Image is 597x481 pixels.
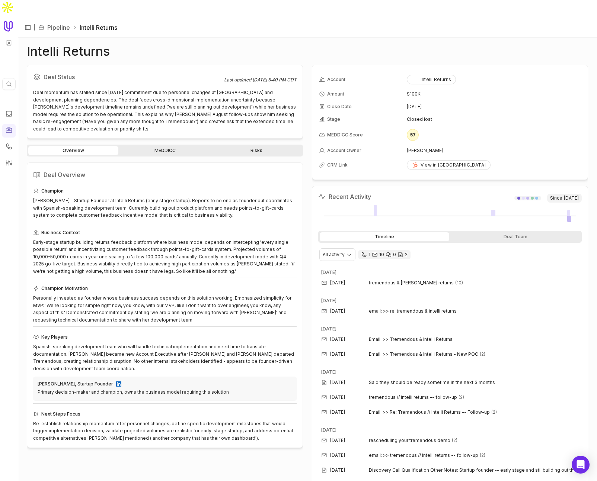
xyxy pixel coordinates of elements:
div: Business Context [33,228,297,237]
span: Amount [327,91,344,97]
td: $100K [407,88,581,100]
div: Deal Team [451,232,580,241]
span: tremendous // intelli returns -- follow-up [369,394,457,400]
time: [DATE] [330,409,345,415]
time: [DATE] [330,336,345,342]
span: email: >> tremendous // intelli returns -- follow-up [369,452,478,458]
h2: Deal Overview [33,169,297,181]
img: LinkedIn [116,381,121,387]
span: 2 emails in thread [480,452,485,458]
time: [DATE] [321,298,336,303]
span: email: >> re: tremendous & intelli returns [369,308,457,314]
span: MEDDICC Score [327,132,363,138]
time: [DATE] [321,269,336,275]
td: Closed lost [407,113,581,125]
div: Key Players [33,333,297,342]
span: 2 emails in thread [459,394,464,400]
time: [DATE] [321,427,336,433]
span: Close Date [327,104,352,110]
div: Last updated [224,77,297,83]
div: Open Intercom Messenger [572,456,590,474]
a: Risks [211,146,301,155]
td: [PERSON_NAME] [407,145,581,156]
button: Workspace [3,37,15,48]
div: Intelli Returns [412,77,451,83]
span: Email: >> Tremendous & Intelli Returns - New POC [369,351,478,357]
div: Timeline [320,232,449,241]
button: Expand sidebar [22,22,33,33]
a: MEDDICC [120,146,210,155]
time: [DATE] [330,438,345,443]
li: Intelli Returns [73,23,117,32]
div: Spanish-speaking development team who will handle technical implementation and need time to trans... [33,343,297,372]
div: Re-establish relationship momentum after personnel changes, define specific development milestone... [33,420,297,442]
button: Intelli Returns [407,75,456,84]
span: Email: >> Re: Tremendous // Intelli Returns -- Follow-up [369,409,490,415]
time: [DATE] [321,369,336,375]
span: Said they should be ready sometime in the next 3 months [369,380,579,385]
div: Primary decision-maker and champion, owns the business model requiring this solution [38,388,292,396]
div: View in [GEOGRAPHIC_DATA] [412,162,486,168]
span: tremendous & [PERSON_NAME] returns [369,280,454,286]
span: Stage [327,116,340,122]
span: Discovery Call Qualification Other Notes: Startup founder -- early stage and stil building out th... [369,467,579,473]
time: [DATE] [330,452,345,458]
a: Overview [28,146,118,155]
time: [DATE] [330,394,345,400]
span: Account Owner [327,148,361,154]
div: 1 call and 10 email threads [358,250,411,259]
time: [DATE] [407,104,422,110]
h2: Recent Activity [318,192,371,201]
h1: Intelli Returns [27,47,110,56]
span: Email: >> Tremendous & Intelli Returns [369,336,453,342]
span: Account [327,77,345,83]
time: [DATE] [330,351,345,357]
time: [DATE] [321,326,336,332]
span: | [33,23,35,32]
div: Early-stage startup building returns feedback platform where business model depends on intercepti... [33,239,297,275]
div: [PERSON_NAME] - Startup Founder at Intelli Returns (early stage startup). Reports to no one as fo... [33,197,297,219]
span: 2 emails in thread [480,351,485,357]
a: Pipeline [47,23,70,32]
div: [PERSON_NAME], Startup Founder [38,381,113,387]
h2: Deal Status [33,71,224,83]
div: Champion [33,187,297,196]
time: [DATE] 5:40 PM CDT [252,77,297,83]
time: [DATE] [564,195,579,201]
span: 10 emails in thread [455,280,463,286]
span: 2 emails in thread [491,409,497,415]
div: Personally invested as founder whose business success depends on this solution working. Emphasize... [33,294,297,323]
time: [DATE] [330,308,345,314]
div: Champion Motivation [33,284,297,293]
div: Deal momentum has stalled since [DATE] commitment due to personnel changes at [GEOGRAPHIC_DATA] a... [33,89,297,132]
div: 57 [407,129,419,141]
span: Since [547,194,582,203]
span: 2 emails in thread [452,438,457,443]
time: [DATE] [330,467,345,473]
div: Next Steps Focus [33,410,297,419]
time: [DATE] [330,280,345,286]
time: [DATE] [330,380,345,385]
span: CRM Link [327,162,348,168]
a: View in [GEOGRAPHIC_DATA] [407,160,491,170]
span: rescheduling your tremendous demo [369,438,450,443]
